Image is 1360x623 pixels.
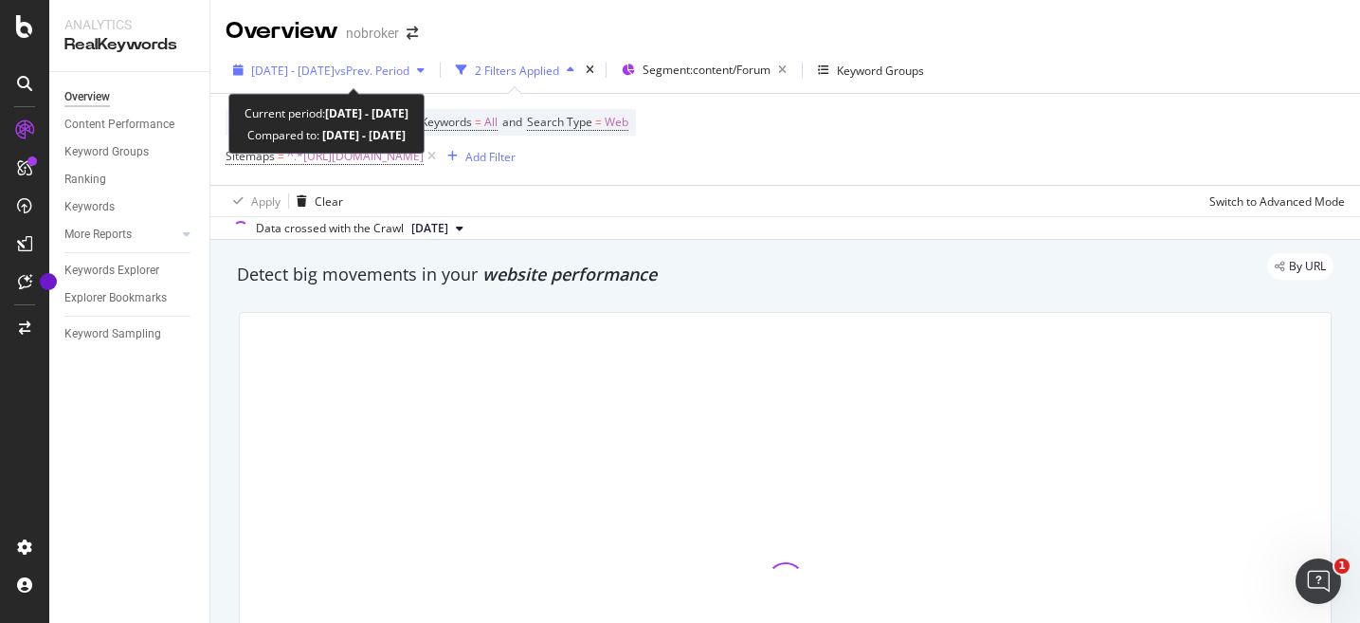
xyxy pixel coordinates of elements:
div: Analytics [64,15,194,34]
div: nobroker [346,24,399,43]
div: Keywords Explorer [64,261,159,281]
b: [DATE] - [DATE] [325,105,408,121]
div: legacy label [1267,253,1333,280]
a: Keywords [64,197,196,217]
span: ^.*[URL][DOMAIN_NAME] [287,143,424,170]
div: Compared to: [247,124,406,146]
a: Content Performance [64,115,196,135]
span: 2025 Apr. 7th [411,220,448,237]
div: Apply [251,193,281,210]
a: More Reports [64,225,177,245]
b: [DATE] - [DATE] [319,127,406,143]
a: Ranking [64,170,196,190]
a: Overview [64,87,196,107]
span: Segment: content/Forum [643,62,771,78]
button: [DATE] [404,217,471,240]
div: Keyword Groups [64,142,149,162]
a: Keyword Groups [64,142,196,162]
div: Overview [226,15,338,47]
span: = [278,148,284,164]
span: = [475,114,481,130]
button: Switch to Advanced Mode [1202,186,1345,216]
div: Data crossed with the Crawl [256,220,404,237]
button: Apply [226,186,281,216]
button: [DATE] - [DATE]vsPrev. Period [226,55,432,85]
div: Ranking [64,170,106,190]
div: Current period: [245,102,408,124]
div: times [582,61,598,80]
div: Keywords [64,197,115,217]
a: Explorer Bookmarks [64,288,196,308]
a: Keyword Sampling [64,324,196,344]
span: Keywords [421,114,472,130]
div: More Reports [64,225,132,245]
span: = [595,114,602,130]
div: Content Performance [64,115,174,135]
div: Keyword Groups [837,63,924,79]
div: Explorer Bookmarks [64,288,167,308]
iframe: Intercom live chat [1296,559,1341,604]
button: Clear [289,186,343,216]
span: 1 [1334,559,1350,574]
div: Overview [64,87,110,107]
div: Add Filter [465,149,516,165]
span: All [484,109,498,136]
button: Keyword Groups [810,55,932,85]
span: Sitemaps [226,148,275,164]
span: [DATE] - [DATE] [251,63,335,79]
div: Clear [315,193,343,210]
div: Switch to Advanced Mode [1209,193,1345,210]
span: By URL [1289,261,1326,272]
span: vs Prev. Period [335,63,409,79]
a: Keywords Explorer [64,261,196,281]
div: 2 Filters Applied [475,63,559,79]
button: 2 Filters Applied [448,55,582,85]
span: and [502,114,522,130]
div: RealKeywords [64,34,194,56]
button: Add Filter [440,145,516,168]
span: Web [605,109,628,136]
div: Tooltip anchor [40,273,57,290]
span: Search Type [527,114,592,130]
div: Keyword Sampling [64,324,161,344]
button: Segment:content/Forum [614,55,794,85]
div: arrow-right-arrow-left [407,27,418,40]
